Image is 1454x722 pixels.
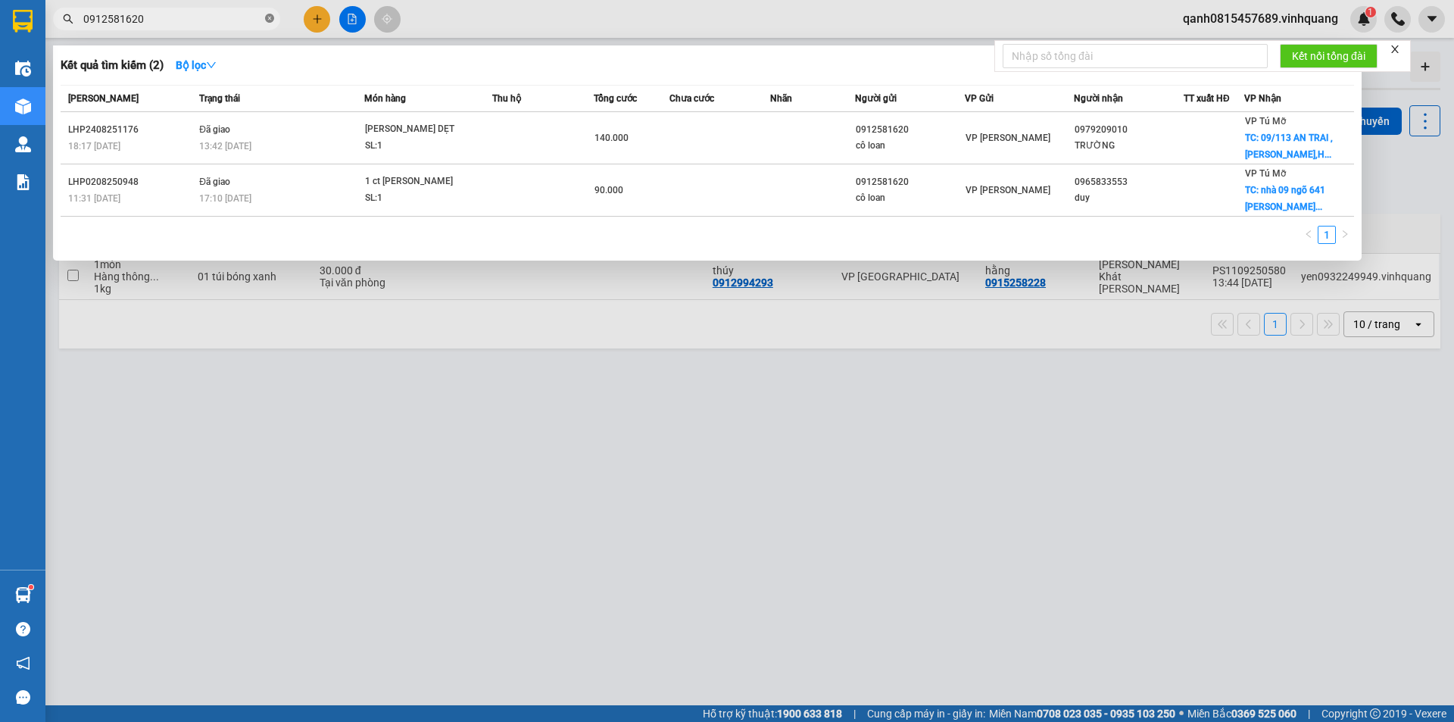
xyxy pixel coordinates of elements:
span: close-circle [265,14,274,23]
img: warehouse-icon [15,587,31,603]
div: SL: 1 [365,190,479,207]
a: 1 [1318,227,1335,243]
span: Tổng cước [594,93,637,104]
li: 1 [1318,226,1336,244]
strong: Bộ lọc [176,59,217,71]
span: Thu hộ [492,93,521,104]
span: Kết nối tổng đài [1292,48,1365,64]
img: warehouse-icon [15,136,31,152]
span: Đã giao [199,124,230,135]
span: VP Nhận [1244,93,1281,104]
span: 17:10 [DATE] [199,193,251,204]
span: message [16,690,30,705]
span: left [1304,230,1313,239]
img: warehouse-icon [15,61,31,77]
span: close [1390,44,1400,55]
div: SL: 1 [365,138,479,155]
span: 13:42 [DATE] [199,141,251,152]
div: LHP0208250948 [68,174,195,190]
div: 0912581620 [856,174,964,190]
div: 0965833553 [1075,174,1183,190]
span: VP Gửi [965,93,994,104]
img: solution-icon [15,174,31,190]
div: 0979209010 [1075,122,1183,138]
span: notification [16,656,30,670]
span: 140.000 [594,133,629,143]
button: right [1336,226,1354,244]
div: LHP2408251176 [68,122,195,138]
li: Previous Page [1300,226,1318,244]
div: cô loan [856,190,964,206]
span: VP Tú Mỡ [1245,168,1286,179]
div: cô loan [856,138,964,154]
span: TC: nhà 09 ngõ 641 [PERSON_NAME]... [1245,185,1325,212]
button: Bộ lọcdown [164,53,229,77]
div: duy [1075,190,1183,206]
button: left [1300,226,1318,244]
span: right [1340,230,1349,239]
span: down [206,60,217,70]
div: TRƯỜNG [1075,138,1183,154]
span: Người gửi [855,93,897,104]
span: VP Tú Mỡ [1245,116,1286,127]
div: [PERSON_NAME] DẸT [365,121,479,138]
span: Trạng thái [199,93,240,104]
button: Kết nối tổng đài [1280,44,1378,68]
span: Nhãn [770,93,792,104]
div: 1 ct [PERSON_NAME] [365,173,479,190]
input: Tìm tên, số ĐT hoặc mã đơn [83,11,262,27]
span: VP [PERSON_NAME] [966,185,1050,195]
h3: Kết quả tìm kiếm ( 2 ) [61,58,164,73]
span: search [63,14,73,24]
sup: 1 [29,585,33,589]
div: 0912581620 [856,122,964,138]
span: [PERSON_NAME] [68,93,139,104]
span: 18:17 [DATE] [68,141,120,152]
span: close-circle [265,12,274,27]
span: question-circle [16,622,30,636]
span: Đã giao [199,177,230,187]
img: warehouse-icon [15,98,31,114]
input: Nhập số tổng đài [1003,44,1268,68]
span: 11:31 [DATE] [68,193,120,204]
span: Người nhận [1074,93,1123,104]
span: VP [PERSON_NAME] [966,133,1050,143]
span: TC: 09/113 AN TRAI ,[PERSON_NAME],H... [1245,133,1333,160]
span: TT xuất HĐ [1184,93,1230,104]
span: Chưa cước [669,93,714,104]
li: Next Page [1336,226,1354,244]
img: logo-vxr [13,10,33,33]
span: 90.000 [594,185,623,195]
span: Món hàng [364,93,406,104]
